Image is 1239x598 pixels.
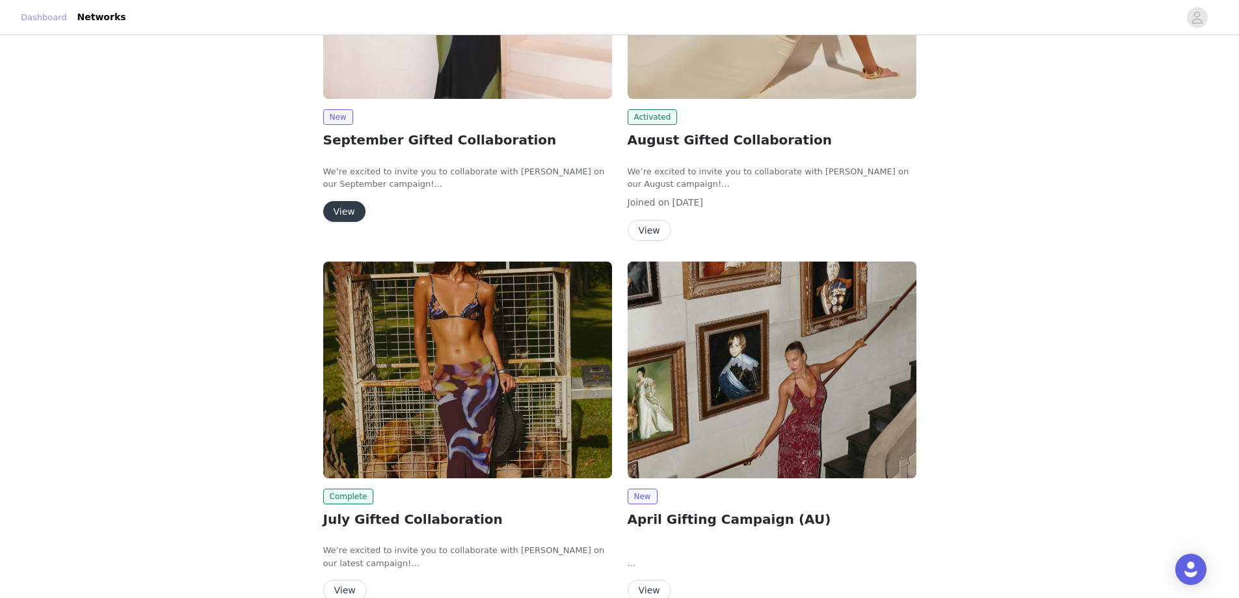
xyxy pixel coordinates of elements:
[628,262,916,478] img: Peppermayo AUS
[628,586,671,595] a: View
[323,201,366,222] button: View
[628,220,671,241] button: View
[323,544,612,569] p: We’re excited to invite you to collaborate with [PERSON_NAME] on our latest campaign!
[628,510,916,529] h2: April Gifting Campaign (AU)
[628,130,916,150] h2: August Gifted Collaboration
[323,165,612,191] p: We’re excited to invite you to collaborate with [PERSON_NAME] on our September campaign!
[628,489,658,504] span: New
[323,207,366,217] a: View
[628,197,670,208] span: Joined on
[323,489,374,504] span: Complete
[628,165,916,191] p: We’re excited to invite you to collaborate with [PERSON_NAME] on our August campaign!
[323,262,612,478] img: Peppermayo AUS
[323,510,612,529] h2: July Gifted Collaboration
[1191,7,1203,28] div: avatar
[21,11,67,24] a: Dashboard
[323,109,353,125] span: New
[323,130,612,150] h2: September Gifted Collaboration
[628,109,678,125] span: Activated
[673,197,703,208] span: [DATE]
[70,3,134,32] a: Networks
[323,586,367,595] a: View
[628,226,671,236] a: View
[1175,554,1206,585] div: Open Intercom Messenger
